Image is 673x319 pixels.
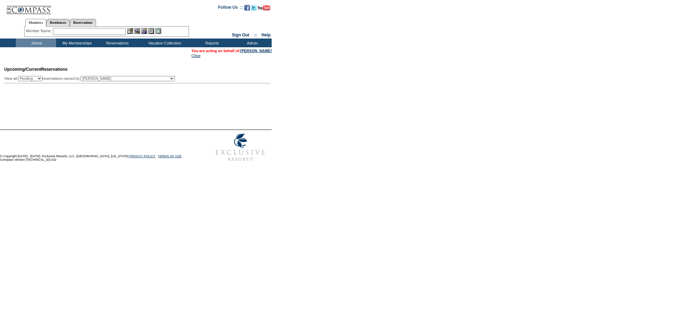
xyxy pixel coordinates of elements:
div: Member Name: [26,28,53,34]
img: Become our fan on Facebook [244,5,250,11]
img: Reservations [148,28,154,34]
td: Reservations [96,39,137,47]
td: Admin [231,39,272,47]
a: Subscribe to our YouTube Channel [258,7,270,11]
a: Residences [46,19,70,26]
td: Follow Us :: [218,4,243,13]
span: :: [254,33,257,37]
a: Clear [191,54,200,58]
td: Vacation Collection [137,39,191,47]
a: Members [25,19,47,27]
span: Reservations [4,67,68,72]
img: View [134,28,140,34]
td: Home [16,39,56,47]
a: TERMS OF USE [158,154,182,158]
a: Follow us on Twitter [251,7,257,11]
span: You are acting on behalf of: [191,49,272,53]
a: Become our fan on Facebook [244,7,250,11]
img: b_edit.gif [127,28,133,34]
a: Reservations [70,19,96,26]
img: b_calculator.gif [155,28,161,34]
img: Follow us on Twitter [251,5,257,11]
img: Exclusive Resorts [209,130,272,165]
a: [PERSON_NAME] [240,49,272,53]
span: Upcoming/Current [4,67,41,72]
a: PRIVACY POLICY [129,154,155,158]
a: Help [261,33,271,37]
div: View all: reservations owned by: [4,76,178,81]
td: Reports [191,39,231,47]
a: Sign Out [232,33,249,37]
td: My Memberships [56,39,96,47]
img: Subscribe to our YouTube Channel [258,5,270,11]
img: Impersonate [141,28,147,34]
